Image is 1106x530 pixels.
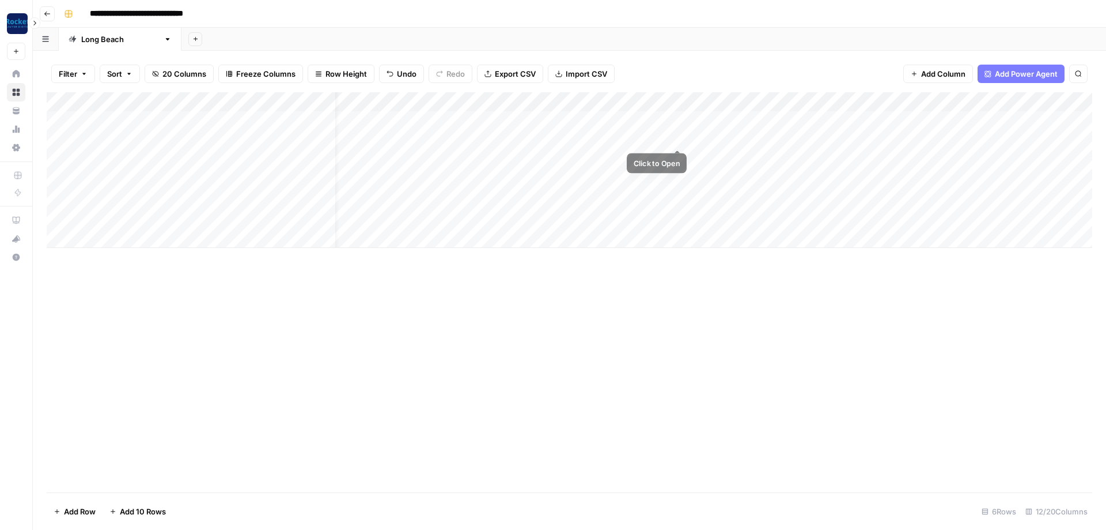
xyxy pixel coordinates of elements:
[495,68,536,80] span: Export CSV
[7,65,25,83] a: Home
[379,65,424,83] button: Undo
[162,68,206,80] span: 20 Columns
[107,68,122,80] span: Sort
[477,65,543,83] button: Export CSV
[566,68,607,80] span: Import CSV
[7,230,25,248] button: What's new?
[47,502,103,521] button: Add Row
[397,68,416,80] span: Undo
[978,65,1065,83] button: Add Power Agent
[903,65,973,83] button: Add Column
[977,502,1021,521] div: 6 Rows
[446,68,465,80] span: Redo
[308,65,374,83] button: Row Height
[7,9,25,38] button: Workspace: Rocket Pilots
[145,65,214,83] button: 20 Columns
[120,506,166,517] span: Add 10 Rows
[7,83,25,102] a: Browse
[103,502,173,521] button: Add 10 Rows
[51,65,95,83] button: Filter
[7,248,25,266] button: Help + Support
[325,68,367,80] span: Row Height
[995,68,1058,80] span: Add Power Agent
[1021,502,1092,521] div: 12/20 Columns
[81,33,159,45] div: [GEOGRAPHIC_DATA]
[429,65,472,83] button: Redo
[7,120,25,138] a: Usage
[7,13,28,34] img: Rocket Pilots Logo
[7,102,25,120] a: Your Data
[548,65,615,83] button: Import CSV
[64,506,96,517] span: Add Row
[7,211,25,230] a: AirOps Academy
[7,230,25,247] div: What's new?
[921,68,965,80] span: Add Column
[59,28,181,51] a: [GEOGRAPHIC_DATA]
[59,68,77,80] span: Filter
[236,68,296,80] span: Freeze Columns
[100,65,140,83] button: Sort
[218,65,303,83] button: Freeze Columns
[7,138,25,157] a: Settings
